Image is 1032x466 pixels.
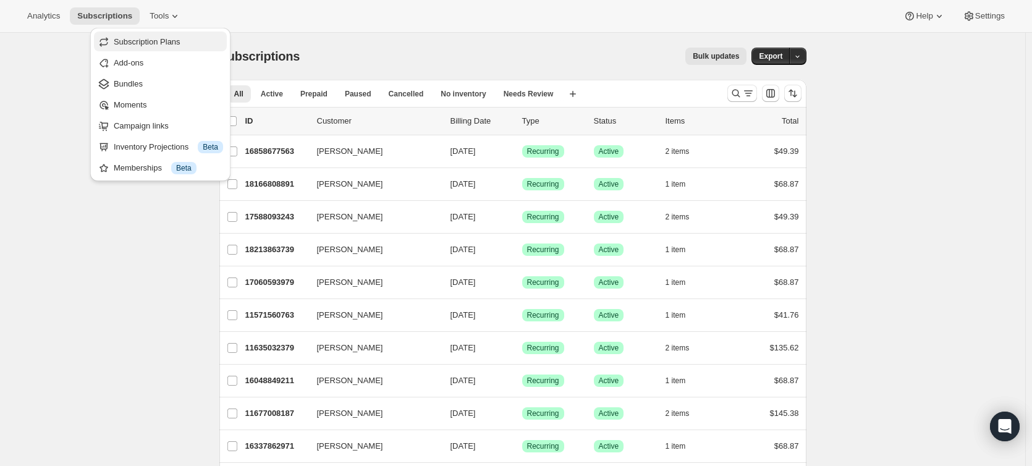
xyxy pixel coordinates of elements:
span: Beta [203,142,218,152]
span: 1 item [666,179,686,189]
div: 17588093243[PERSON_NAME][DATE]SuccessRecurringSuccessActive2 items$49.39 [245,208,799,226]
span: $135.62 [770,343,799,352]
button: Subscriptions [70,7,140,25]
span: 2 items [666,343,690,353]
span: Recurring [527,277,559,287]
span: $68.87 [774,179,799,189]
span: [DATE] [450,376,476,385]
button: Moments [94,95,227,114]
div: IDCustomerBilling DateTypeStatusItemsTotal [245,115,799,127]
span: Bundles [114,79,143,88]
span: $68.87 [774,245,799,254]
span: Bulk updates [693,51,739,61]
div: 11571560763[PERSON_NAME][DATE]SuccessRecurringSuccessActive1 item$41.76 [245,307,799,324]
p: 11635032379 [245,342,307,354]
span: 2 items [666,409,690,418]
span: Active [599,212,619,222]
p: Customer [317,115,441,127]
span: Recurring [527,146,559,156]
button: Search and filter results [727,85,757,102]
span: Recurring [527,179,559,189]
button: 2 items [666,208,703,226]
div: Type [522,115,584,127]
span: Prepaid [300,89,328,99]
span: [DATE] [450,441,476,451]
button: Sort the results [784,85,801,102]
button: [PERSON_NAME] [310,174,433,194]
button: Analytics [20,7,67,25]
span: Paused [345,89,371,99]
span: Settings [975,11,1005,21]
span: Subscription Plans [114,37,180,46]
span: [PERSON_NAME] [317,145,383,158]
span: [DATE] [450,146,476,156]
p: ID [245,115,307,127]
span: [PERSON_NAME] [317,178,383,190]
span: $145.38 [770,409,799,418]
span: [PERSON_NAME] [317,244,383,256]
button: [PERSON_NAME] [310,142,433,161]
div: 16858677563[PERSON_NAME][DATE]SuccessRecurringSuccessActive2 items$49.39 [245,143,799,160]
span: 1 item [666,245,686,255]
span: Recurring [527,343,559,353]
p: Total [782,115,798,127]
span: Cancelled [389,89,424,99]
span: Active [599,245,619,255]
div: Open Intercom Messenger [990,412,1020,441]
span: Recurring [527,212,559,222]
span: Active [599,343,619,353]
button: 2 items [666,405,703,422]
span: $41.76 [774,310,799,320]
span: [DATE] [450,179,476,189]
span: Active [599,376,619,386]
div: 18166808891[PERSON_NAME][DATE]SuccessRecurringSuccessActive1 item$68.87 [245,176,799,193]
div: Items [666,115,727,127]
div: 18213863739[PERSON_NAME][DATE]SuccessRecurringSuccessActive1 item$68.87 [245,241,799,258]
button: Create new view [563,85,583,103]
span: 1 item [666,441,686,451]
span: [PERSON_NAME] [317,375,383,387]
p: 18166808891 [245,178,307,190]
button: Customize table column order and visibility [762,85,779,102]
span: Active [599,310,619,320]
button: Campaign links [94,116,227,135]
span: Add-ons [114,58,143,67]
span: [DATE] [450,212,476,221]
button: 2 items [666,339,703,357]
button: [PERSON_NAME] [310,371,433,391]
span: Help [916,11,933,21]
span: All [234,89,243,99]
span: Recurring [527,376,559,386]
button: 1 item [666,438,700,455]
div: 11635032379[PERSON_NAME][DATE]SuccessRecurringSuccessActive2 items$135.62 [245,339,799,357]
span: Tools [150,11,169,21]
span: Beta [176,163,192,173]
button: [PERSON_NAME] [310,273,433,292]
span: Recurring [527,310,559,320]
button: [PERSON_NAME] [310,338,433,358]
span: Subscriptions [219,49,300,63]
span: Recurring [527,409,559,418]
p: 16048849211 [245,375,307,387]
button: 1 item [666,372,700,389]
span: Recurring [527,245,559,255]
div: 16048849211[PERSON_NAME][DATE]SuccessRecurringSuccessActive1 item$68.87 [245,372,799,389]
button: 1 item [666,241,700,258]
span: Moments [114,100,146,109]
p: 16858677563 [245,145,307,158]
button: 1 item [666,176,700,193]
span: [DATE] [450,409,476,418]
span: $68.87 [774,277,799,287]
span: [PERSON_NAME] [317,342,383,354]
span: $68.87 [774,376,799,385]
span: [PERSON_NAME] [317,211,383,223]
button: Subscription Plans [94,32,227,51]
button: Bulk updates [685,48,747,65]
span: Active [599,277,619,287]
span: Campaign links [114,121,169,130]
span: [PERSON_NAME] [317,276,383,289]
span: 2 items [666,212,690,222]
button: [PERSON_NAME] [310,305,433,325]
p: Billing Date [450,115,512,127]
span: [DATE] [450,343,476,352]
